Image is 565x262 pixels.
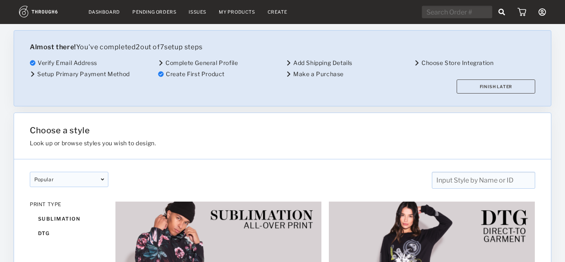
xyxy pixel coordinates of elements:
[30,201,108,207] div: PRINT TYPE
[30,172,108,187] div: popular
[165,59,238,66] a: Complete General Profile
[89,9,120,15] a: Dashboard
[422,6,492,18] input: Search Order #
[219,9,255,15] a: My Products
[132,9,176,15] a: Pending Orders
[432,172,535,189] input: Input Style by Name or ID
[268,9,287,15] a: Create
[189,9,206,15] a: Issues
[287,71,290,77] img: icon_forward_arrow.69eae52b.svg
[293,59,352,66] a: Add Shipping Details
[293,70,344,77] a: Make a Purchase
[457,79,535,94] button: Finish Later
[30,125,450,135] h1: Choose a style
[30,139,450,147] h3: Look up or browse styles you wish to design.
[30,212,108,226] div: sublimation
[31,71,34,77] img: icon_forward_arrow.69eae52b.svg
[30,43,76,51] b: Almost there!
[38,59,97,66] span: Verify Email Address
[30,226,108,240] div: dtg
[30,43,203,51] span: You've completed 2 out of 7 setup steps
[158,71,164,77] img: icon_checked.f574cae3.svg
[159,60,163,66] img: icon_forward_arrow.69eae52b.svg
[287,60,290,66] img: icon_forward_arrow.69eae52b.svg
[37,70,130,77] a: Setup Primary Payment Method
[421,59,493,66] a: Choose Store Integration
[166,70,225,77] a: Create First Product
[30,60,36,66] img: icon_checked.f574cae3.svg
[19,6,76,17] img: logo.1c10ca64.svg
[517,8,526,16] img: icon_cart.dab5cea1.svg
[415,60,419,66] img: icon_forward_arrow.69eae52b.svg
